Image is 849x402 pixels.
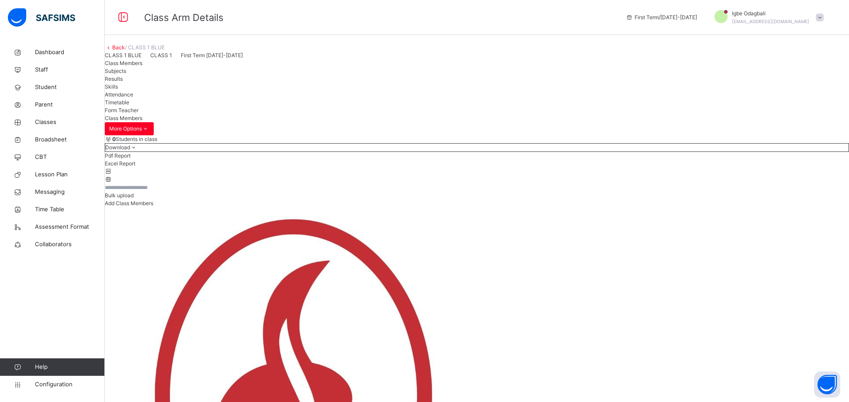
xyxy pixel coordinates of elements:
span: Skills [105,83,118,90]
span: Attendance [105,91,133,98]
span: Class Members [105,60,142,66]
span: Bulk upload [105,192,134,199]
a: Back [112,44,125,51]
span: Students in class [112,135,157,143]
span: CLASS 1 [150,52,172,58]
span: Time Table [35,205,105,214]
span: Broadsheet [35,135,105,144]
span: Collaborators [35,240,105,249]
span: Form Teacher [105,107,138,113]
span: Parent [35,100,105,109]
div: IgbeOdagbali [706,10,828,25]
span: Class Members [105,115,142,121]
span: Student [35,83,105,92]
span: Assessment Format [35,223,105,231]
b: 0 [112,136,116,142]
span: CBT [35,153,105,161]
span: Add Class Members [105,200,153,206]
span: Messaging [35,188,105,196]
span: Dashboard [35,48,105,57]
span: Igbe Odagbali [732,10,809,17]
span: Subjects [105,68,126,74]
span: Download [105,144,130,151]
button: Open asap [814,371,840,398]
span: Lesson Plan [35,170,105,179]
span: Staff [35,65,105,74]
span: [EMAIL_ADDRESS][DOMAIN_NAME] [732,19,809,24]
span: Class Arm Details [144,12,224,23]
span: Timetable [105,99,129,106]
span: session/term information [626,14,697,21]
span: Configuration [35,380,104,389]
span: More Options [109,125,149,133]
img: safsims [8,8,75,27]
span: Results [105,76,123,82]
li: dropdown-list-item-null-1 [105,160,849,168]
span: First Term [DATE]-[DATE] [181,52,243,58]
span: Help [35,363,104,371]
span: CLASS 1 BLUE [105,52,141,58]
span: Classes [35,118,105,127]
span: / CLASS 1 BLUE [125,44,165,51]
li: dropdown-list-item-null-0 [105,152,849,160]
